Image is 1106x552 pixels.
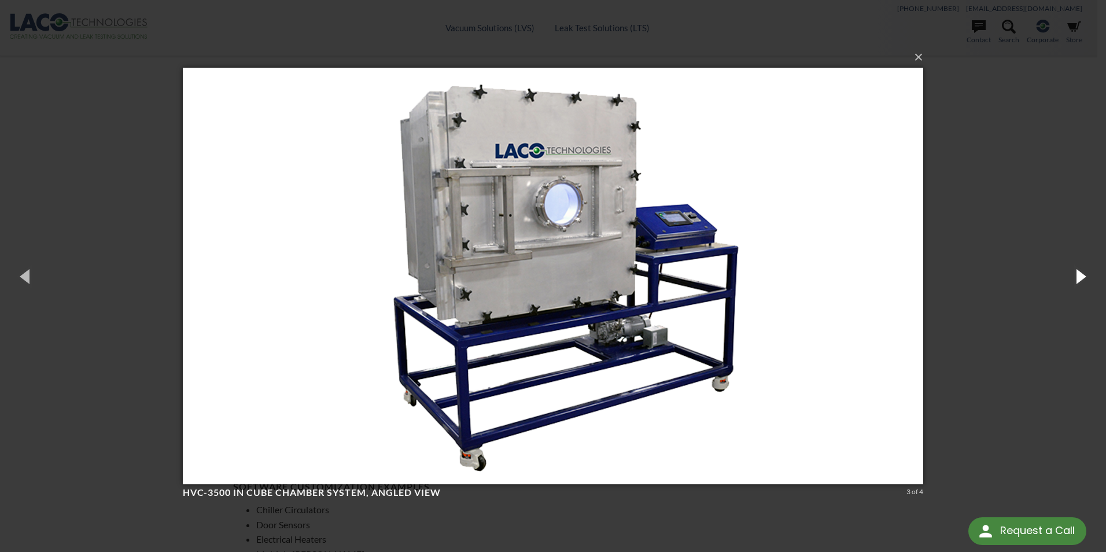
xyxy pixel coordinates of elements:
[186,45,927,70] button: ×
[183,45,923,507] img: HVC-3500 in Cube Chamber System, angled view
[906,487,923,497] div: 3 of 4
[183,487,902,499] h4: HVC-3500 in Cube Chamber System, angled view
[968,517,1086,545] div: Request a Call
[976,522,995,540] img: round button
[1054,244,1106,308] button: Next (Right arrow key)
[1000,517,1075,544] div: Request a Call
